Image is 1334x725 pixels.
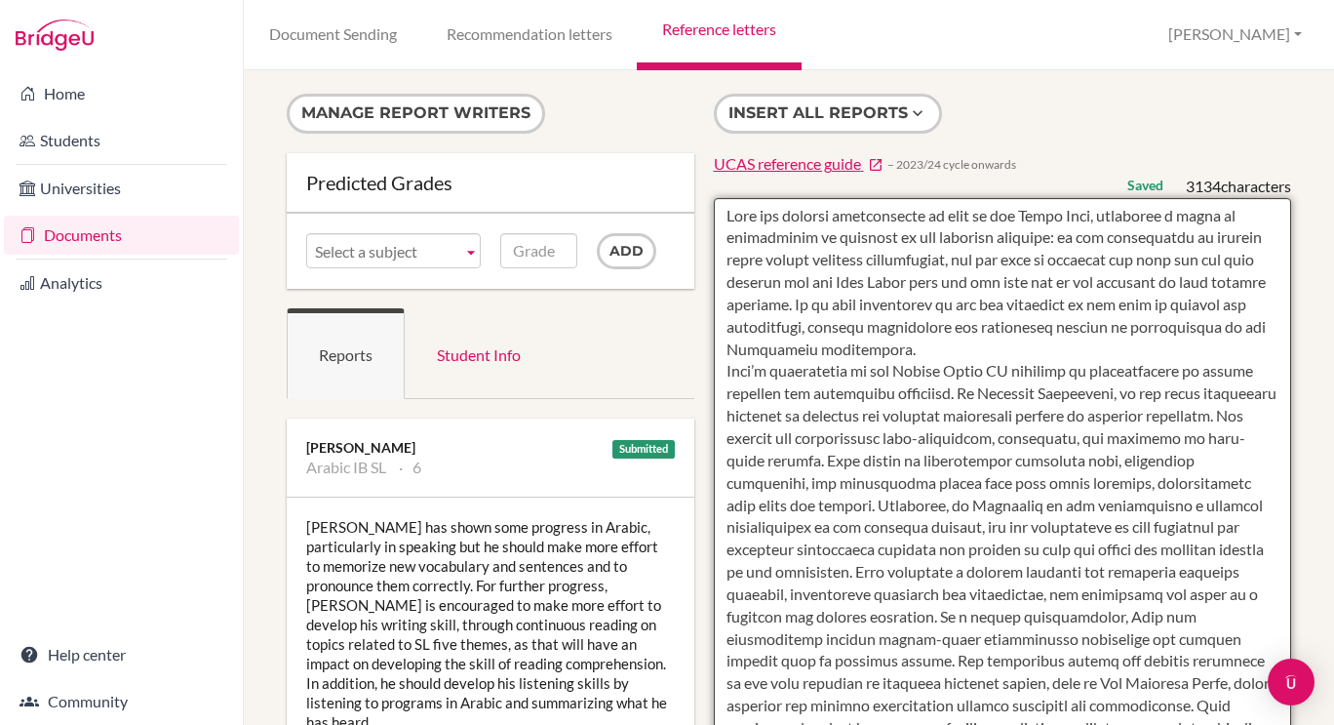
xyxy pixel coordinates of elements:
[4,121,239,160] a: Students
[4,635,239,674] a: Help center
[714,153,883,176] a: UCAS reference guide
[714,94,942,134] button: Insert all reports
[399,458,421,477] li: 6
[597,233,656,269] input: Add
[287,308,405,399] a: Reports
[4,216,239,255] a: Documents
[4,74,239,113] a: Home
[612,440,675,459] div: Submitted
[405,308,553,399] a: Student Info
[1186,176,1291,198] div: characters
[16,20,94,51] img: Bridge-U
[4,169,239,208] a: Universities
[287,94,545,134] button: Manage report writers
[1127,176,1163,195] div: Saved
[306,458,386,477] li: Arabic IB SL
[1186,177,1221,195] span: 3134
[500,233,577,268] input: Grade
[306,173,675,192] div: Predicted Grades
[4,682,239,721] a: Community
[1268,659,1314,705] div: Open Intercom Messenger
[315,234,454,269] span: Select a subject
[306,438,675,458] div: [PERSON_NAME]
[1159,17,1311,53] button: [PERSON_NAME]
[4,263,239,302] a: Analytics
[887,156,1016,173] span: − 2023/24 cycle onwards
[714,154,861,173] span: UCAS reference guide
